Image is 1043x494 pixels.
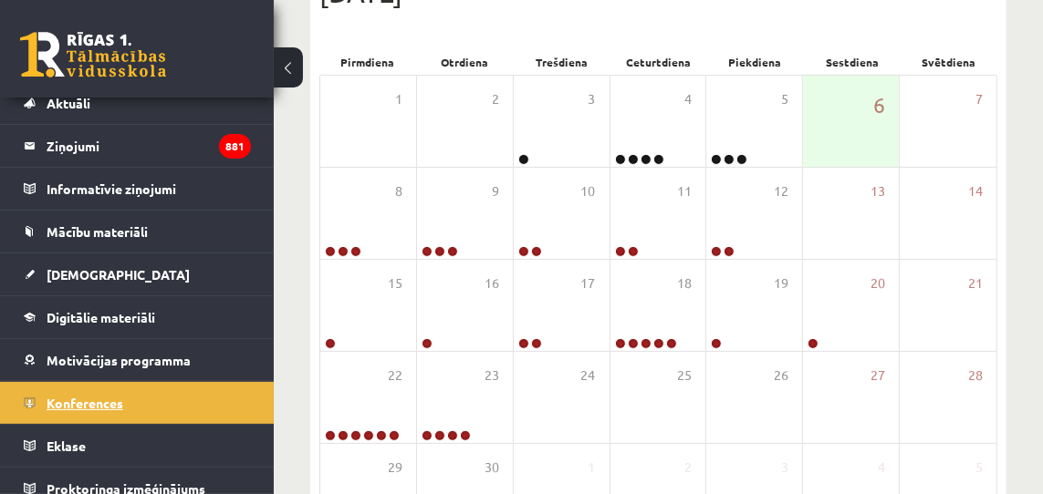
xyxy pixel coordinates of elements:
a: Informatīvie ziņojumi [24,168,251,210]
a: Aktuāli [24,82,251,124]
span: 14 [968,181,983,201]
span: 20 [871,273,885,293]
span: 9 [492,181,499,201]
span: 21 [968,273,983,293]
span: 25 [677,365,692,386]
i: 881 [219,134,251,159]
span: 12 [774,181,788,201]
span: 5 [781,89,788,109]
span: 3 [781,458,788,478]
span: 4 [684,89,692,109]
span: 2 [492,89,499,109]
span: 26 [774,365,788,386]
span: 2 [684,458,692,478]
a: Mācību materiāli [24,211,251,252]
a: Motivācijas programma [24,339,251,381]
div: Sestdiena [804,49,901,75]
span: 22 [388,365,402,386]
span: Aktuāli [47,95,90,111]
span: Digitālie materiāli [47,309,155,325]
div: Pirmdiena [319,49,416,75]
a: Eklase [24,425,251,467]
span: 28 [968,365,983,386]
span: 18 [677,273,692,293]
a: Ziņojumi881 [24,125,251,167]
div: Trešdiena [513,49,610,75]
a: Digitālie materiāli [24,296,251,338]
span: 1 [589,458,596,478]
a: Konferences [24,382,251,424]
span: 30 [485,458,499,478]
span: 27 [871,365,885,386]
span: 3 [589,89,596,109]
span: 23 [485,365,499,386]
span: 10 [581,181,596,201]
span: [DEMOGRAPHIC_DATA] [47,266,190,283]
span: Eklase [47,437,86,454]
div: Ceturtdiena [610,49,706,75]
span: 8 [395,181,402,201]
span: 7 [975,89,983,109]
legend: Ziņojumi [47,125,251,167]
span: Motivācijas programma [47,352,191,368]
span: 13 [871,181,885,201]
a: Rīgas 1. Tālmācības vidusskola [20,32,166,77]
span: 4 [878,458,885,478]
a: [DEMOGRAPHIC_DATA] [24,253,251,295]
span: Konferences [47,395,123,411]
span: 11 [677,181,692,201]
span: 17 [581,273,596,293]
div: Svētdiena [901,49,997,75]
span: 5 [975,458,983,478]
div: Otrdiena [416,49,513,75]
span: 24 [581,365,596,386]
span: 15 [388,273,402,293]
span: 1 [395,89,402,109]
span: 16 [485,273,499,293]
span: 29 [388,458,402,478]
span: Mācību materiāli [47,223,148,240]
div: Piekdiena [707,49,804,75]
span: 19 [774,273,788,293]
span: 6 [873,89,885,120]
legend: Informatīvie ziņojumi [47,168,251,210]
